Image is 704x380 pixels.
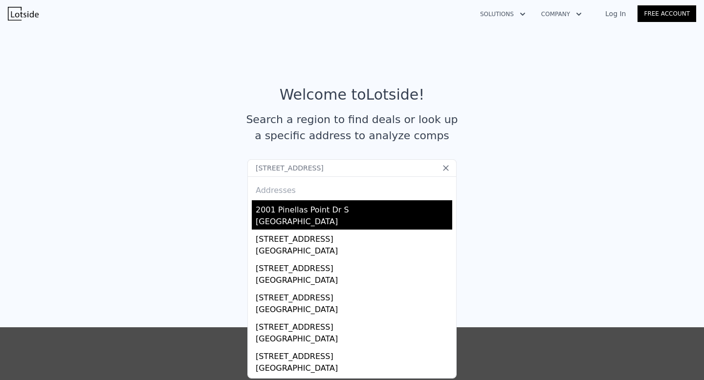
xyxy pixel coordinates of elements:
div: [STREET_ADDRESS] [256,317,452,333]
div: 2001 Pinellas Point Dr S [256,200,452,216]
div: [STREET_ADDRESS] [256,230,452,245]
a: Free Account [638,5,696,22]
div: [GEOGRAPHIC_DATA] [256,216,452,230]
div: [GEOGRAPHIC_DATA] [256,274,452,288]
div: [STREET_ADDRESS] [256,288,452,304]
div: Welcome to Lotside ! [280,86,425,104]
div: [STREET_ADDRESS] [256,347,452,362]
button: Company [533,5,590,23]
div: Addresses [252,177,452,200]
div: [GEOGRAPHIC_DATA] [256,245,452,259]
div: Search a region to find deals or look up a specific address to analyze comps [242,111,462,144]
input: Search an address or region... [247,159,457,177]
button: Solutions [472,5,533,23]
div: [GEOGRAPHIC_DATA] [256,333,452,347]
div: [STREET_ADDRESS] [256,259,452,274]
img: Lotside [8,7,39,21]
div: [GEOGRAPHIC_DATA] [256,362,452,376]
div: [GEOGRAPHIC_DATA] [256,304,452,317]
a: Log In [594,9,638,19]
